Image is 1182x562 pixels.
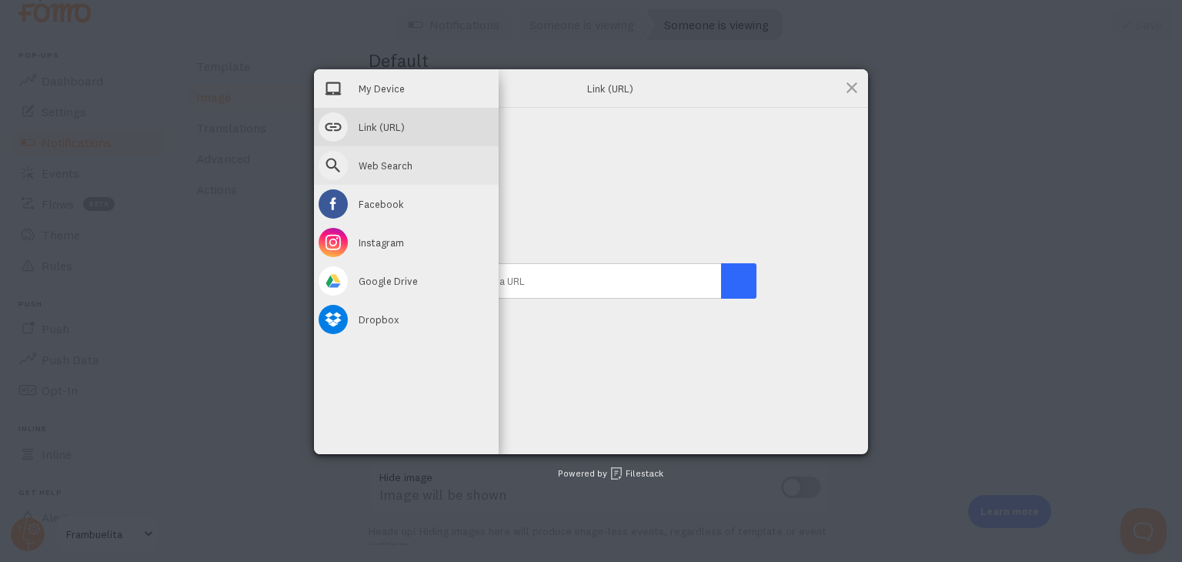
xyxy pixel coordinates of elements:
span: Web Search [359,159,412,172]
span: Link (URL) [359,120,405,134]
input: Enter a URL [465,263,756,299]
span: Instagram [359,236,404,249]
span: Link (URL) [456,81,764,95]
span: Google Drive [359,274,418,288]
span: Dropbox [359,313,399,326]
span: Facebook [359,197,404,211]
div: Powered by Filestack [519,454,663,493]
span: My Device [359,82,405,95]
